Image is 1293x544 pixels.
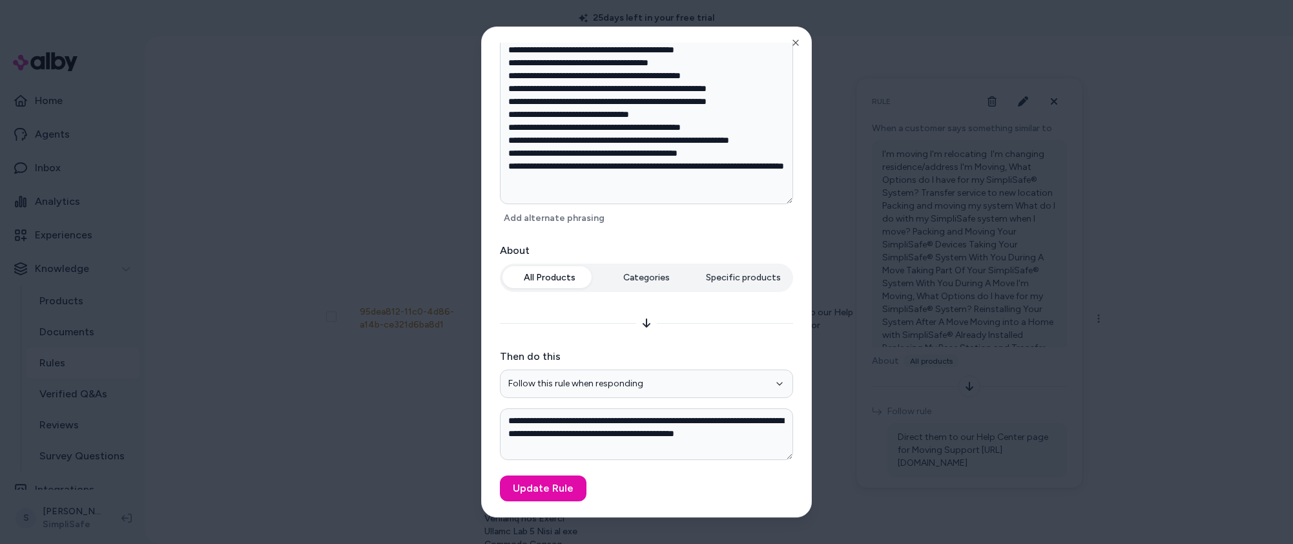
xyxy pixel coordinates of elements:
[500,476,586,501] button: Update Rule
[500,209,608,227] button: Add alternate phrasing
[502,266,597,289] button: All Products
[599,266,694,289] button: Categories
[696,266,791,289] button: Specific products
[500,349,793,364] label: Then do this
[500,243,793,258] label: About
